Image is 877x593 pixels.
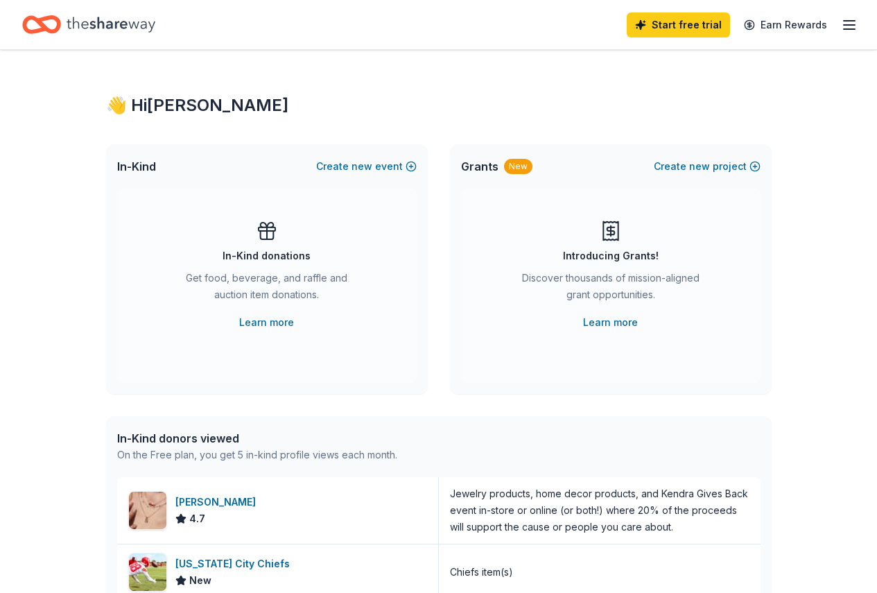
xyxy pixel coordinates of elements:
[583,314,638,331] a: Learn more
[22,8,155,41] a: Home
[563,248,659,264] div: Introducing Grants!
[129,553,166,591] img: Image for Kansas City Chiefs
[736,12,835,37] a: Earn Rewards
[189,510,205,527] span: 4.7
[189,572,211,589] span: New
[450,485,749,535] div: Jewelry products, home decor products, and Kendra Gives Back event in-store or online (or both!) ...
[654,158,761,175] button: Createnewproject
[504,159,532,174] div: New
[117,430,397,447] div: In-Kind donors viewed
[450,564,513,581] div: Chiefs item(s)
[117,447,397,463] div: On the Free plan, you get 5 in-kind profile views each month.
[175,494,261,510] div: [PERSON_NAME]
[129,492,166,529] img: Image for Kendra Scott
[239,314,294,331] a: Learn more
[689,158,710,175] span: new
[117,158,156,175] span: In-Kind
[223,248,311,264] div: In-Kind donations
[173,270,361,309] div: Get food, beverage, and raffle and auction item donations.
[461,158,498,175] span: Grants
[516,270,705,309] div: Discover thousands of mission-aligned grant opportunities.
[351,158,372,175] span: new
[627,12,730,37] a: Start free trial
[316,158,417,175] button: Createnewevent
[106,94,772,117] div: 👋 Hi [PERSON_NAME]
[175,556,295,572] div: [US_STATE] City Chiefs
